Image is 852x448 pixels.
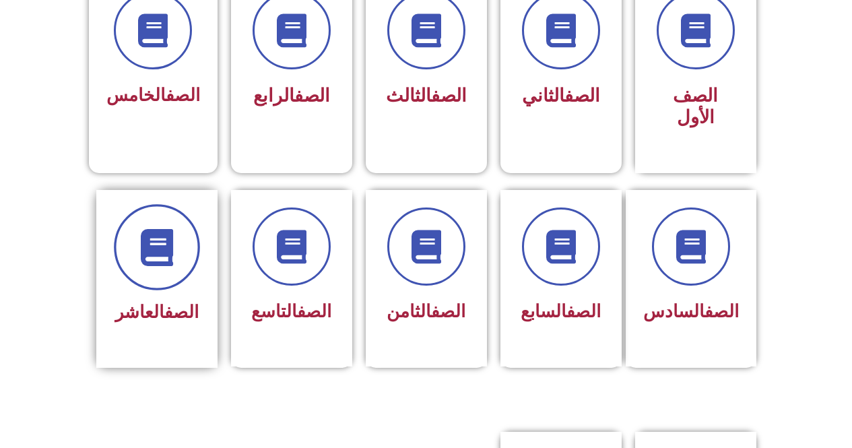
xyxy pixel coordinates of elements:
a: الصف [704,301,739,321]
span: الصف الأول [673,85,718,128]
span: السادس [643,301,739,321]
a: الصف [566,301,601,321]
a: الصف [431,85,467,106]
span: السابع [521,301,601,321]
a: الصف [564,85,600,106]
span: الخامس [106,85,200,105]
a: الصف [166,85,200,105]
a: الصف [431,301,465,321]
a: الصف [297,301,331,321]
a: الصف [294,85,330,106]
span: الثاني [522,85,600,106]
span: العاشر [115,302,199,322]
a: الصف [164,302,199,322]
span: الثالث [386,85,467,106]
span: الرابع [253,85,330,106]
span: التاسع [251,301,331,321]
span: الثامن [387,301,465,321]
